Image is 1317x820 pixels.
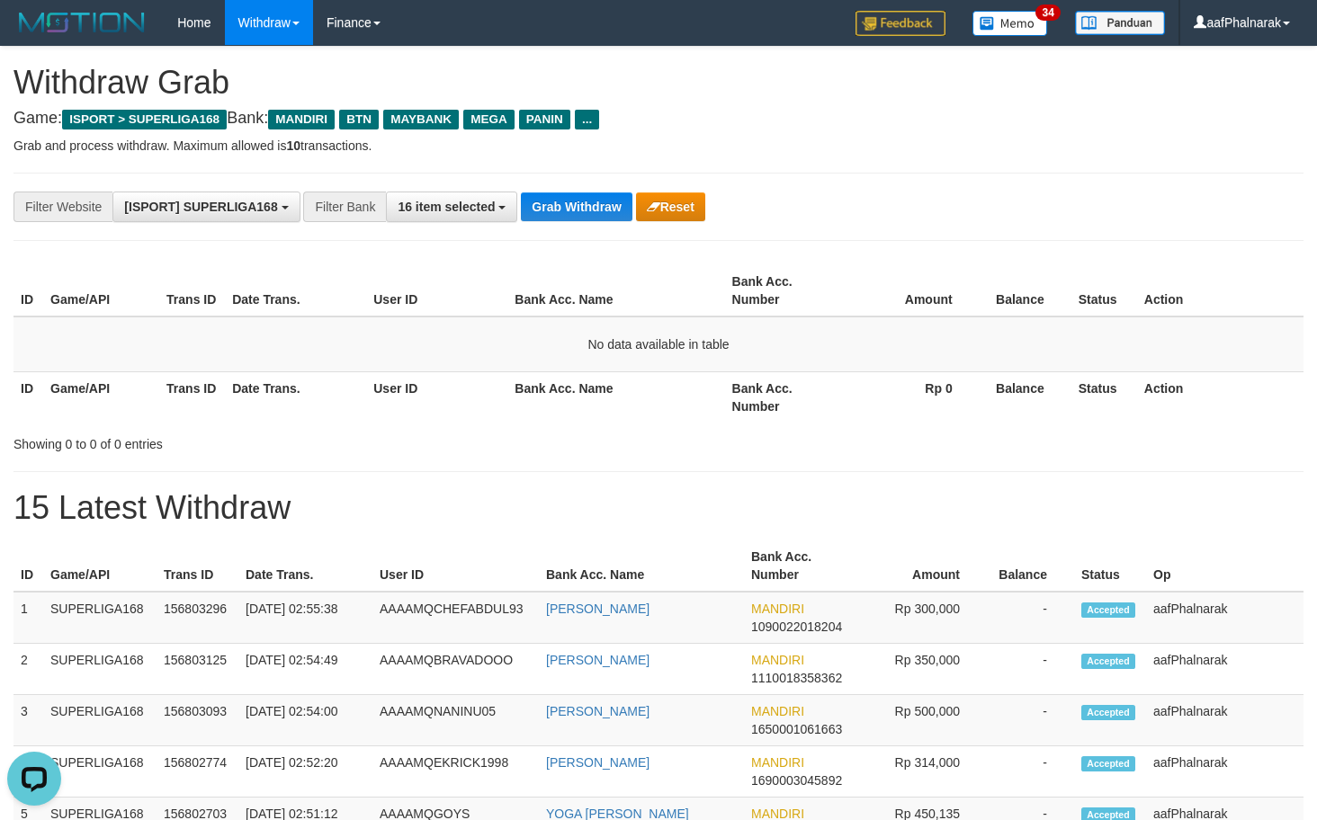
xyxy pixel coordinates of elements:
span: MANDIRI [268,110,335,129]
th: Date Trans. [225,265,366,316]
a: [PERSON_NAME] [546,602,650,616]
td: aafPhalnarak [1146,644,1304,695]
td: 1 [13,592,43,644]
td: [DATE] 02:54:49 [238,644,372,695]
a: [PERSON_NAME] [546,653,650,667]
th: Status [1074,540,1146,592]
th: Game/API [43,371,159,423]
span: [ISPORT] SUPERLIGA168 [124,200,277,214]
div: Filter Website [13,192,112,222]
td: AAAAMQBRAVADOOO [372,644,539,695]
th: User ID [366,265,507,316]
th: Op [1146,540,1304,592]
span: Copy 1090022018204 to clipboard [751,619,842,634]
th: ID [13,371,43,423]
td: AAAAMQCHEFABDUL93 [372,592,539,644]
td: [DATE] 02:55:38 [238,592,372,644]
td: SUPERLIGA168 [43,695,157,746]
th: Action [1137,265,1304,316]
th: ID [13,265,43,316]
td: 156802774 [157,746,238,798]
th: User ID [372,540,539,592]
td: [DATE] 02:54:00 [238,695,372,746]
th: Bank Acc. Number [725,371,841,423]
span: 34 [1035,4,1060,21]
span: ISPORT > SUPERLIGA168 [62,110,227,129]
span: 16 item selected [398,200,495,214]
th: Status [1071,265,1137,316]
td: aafPhalnarak [1146,746,1304,798]
td: Rp 500,000 [856,695,987,746]
button: Grab Withdraw [521,192,632,221]
th: Game/API [43,265,159,316]
th: ID [13,540,43,592]
th: Amount [841,265,980,316]
span: PANIN [519,110,570,129]
span: MANDIRI [751,755,804,770]
th: Rp 0 [841,371,980,423]
th: Trans ID [157,540,238,592]
span: Accepted [1081,756,1135,771]
span: Copy 1110018358362 to clipboard [751,671,842,685]
td: AAAAMQNANINU05 [372,695,539,746]
span: BTN [339,110,379,129]
td: 156803125 [157,644,238,695]
button: 16 item selected [386,192,517,222]
img: Feedback.jpg [856,11,945,36]
p: Grab and process withdraw. Maximum allowed is transactions. [13,137,1304,155]
td: Rp 314,000 [856,746,987,798]
button: Open LiveChat chat widget [7,7,61,61]
th: Balance [980,265,1071,316]
th: Trans ID [159,371,225,423]
td: No data available in table [13,316,1304,372]
td: - [987,746,1074,798]
th: Status [1071,371,1137,423]
span: Accepted [1081,705,1135,720]
td: Rp 350,000 [856,644,987,695]
div: Showing 0 to 0 of 0 entries [13,428,535,453]
td: 3 [13,695,43,746]
td: Rp 300,000 [856,592,987,644]
th: Action [1137,371,1304,423]
span: Accepted [1081,602,1135,618]
th: Game/API [43,540,157,592]
th: Amount [856,540,987,592]
span: ... [575,110,599,129]
td: SUPERLIGA168 [43,592,157,644]
h4: Game: Bank: [13,110,1304,128]
span: MEGA [463,110,515,129]
a: [PERSON_NAME] [546,704,650,718]
td: [DATE] 02:52:20 [238,746,372,798]
td: SUPERLIGA168 [43,746,157,798]
td: aafPhalnarak [1146,695,1304,746]
td: 156803296 [157,592,238,644]
span: Copy 1650001061663 to clipboard [751,722,842,736]
th: Bank Acc. Number [744,540,856,592]
span: Accepted [1081,654,1135,669]
span: MANDIRI [751,704,804,718]
button: [ISPORT] SUPERLIGA168 [112,192,300,222]
td: AAAAMQEKRICK1998 [372,746,539,798]
th: Balance [980,371,1071,423]
h1: 15 Latest Withdraw [13,490,1304,526]
td: - [987,695,1074,746]
strong: 10 [286,138,300,153]
td: aafPhalnarak [1146,592,1304,644]
th: Bank Acc. Number [725,265,841,316]
td: - [987,592,1074,644]
th: Bank Acc. Name [507,265,724,316]
th: Bank Acc. Name [507,371,724,423]
h1: Withdraw Grab [13,65,1304,101]
img: Button%20Memo.svg [972,11,1048,36]
div: Filter Bank [303,192,386,222]
th: User ID [366,371,507,423]
td: SUPERLIGA168 [43,644,157,695]
button: Reset [636,192,705,221]
span: Copy 1690003045892 to clipboard [751,773,842,788]
th: Trans ID [159,265,225,316]
th: Bank Acc. Name [539,540,744,592]
span: MANDIRI [751,653,804,667]
th: Balance [987,540,1074,592]
td: 2 [13,644,43,695]
img: MOTION_logo.png [13,9,150,36]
